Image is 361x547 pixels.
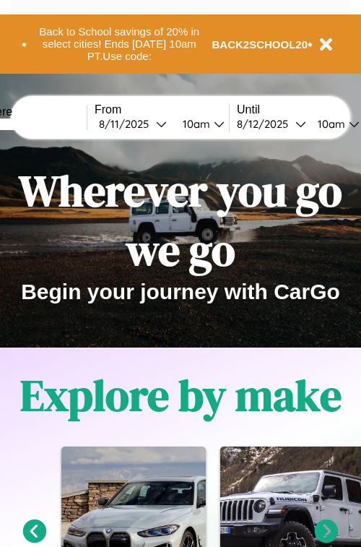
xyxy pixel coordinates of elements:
div: 10am [175,117,214,131]
h1: Explore by make [20,366,342,425]
b: BACK2SCHOOL20 [212,38,308,51]
button: Back to School savings of 20% in select cities! Ends [DATE] 10am PT.Use code: [27,22,212,66]
button: 8/11/2025 [95,116,171,132]
label: From [95,103,229,116]
div: 8 / 12 / 2025 [237,117,295,131]
div: 8 / 11 / 2025 [99,117,156,131]
button: 10am [171,116,229,132]
div: 10am [310,117,349,131]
